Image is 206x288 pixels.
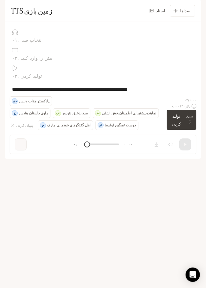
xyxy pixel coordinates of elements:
font: انتخاب صدا [20,37,43,43]
font: پنهان کردن [16,123,33,128]
font: تولید کردن [172,114,181,126]
font: اشلی [102,111,110,115]
button: صداها [170,5,195,17]
font: صداها [180,8,190,13]
font: راوی داستان [29,111,48,115]
font: اسناد [156,8,165,13]
font: هادس [19,111,28,115]
font: الف [95,111,100,115]
font: دوست غمگین [115,123,136,127]
font: نماینده پشتیبانی اطمینان‌بخش [111,111,156,115]
font: ⏎ [189,122,191,125]
button: دیدنیسپادکستر جذاب [10,96,52,106]
font: . [17,55,19,61]
font: تی [56,111,60,115]
font: کنترل + [186,115,194,122]
button: حهادسراوی داستان [10,108,50,118]
button: الفاشلینماینده پشتیبانی اطمینان‌بخش [93,108,159,118]
font: مارک [47,123,55,127]
font: ۰ [12,37,15,43]
a: اسناد [148,5,168,17]
font: . [17,37,19,43]
div: مسنجر اینترکام را باز کنید [186,268,200,282]
font: دی [13,99,17,103]
button: تولید کردنکنترل +⏎ [167,110,196,130]
button: ممارکاهل گفتگوهای خودمانی [38,120,93,130]
button: پنهان کردن [10,120,35,130]
font: ۰ [12,73,15,79]
font: تولید کردن [20,73,42,79]
font: ۲ [15,55,17,61]
font: پادکستر جذاب [28,99,49,103]
button: تیتئودورمرد بدخلق [53,108,90,118]
font: ۰ [12,55,15,61]
font: ای [99,123,102,127]
font: تئودور [62,111,71,115]
font: دنیس [19,99,27,103]
font: زمین بازی TTS [11,6,53,15]
font: مرد بدخلق [72,111,88,115]
font: ۳ [15,73,17,79]
font: متن را وارد کنید [20,55,52,61]
button: ایاولیویادوست غمگین [95,120,138,130]
font: م [42,123,44,127]
font: اولیویا [105,123,114,127]
font: اهل گفتگوهای خودمانی [56,123,90,127]
font: . [17,73,19,79]
font: ح [14,111,16,115]
font: ۱ [15,37,17,43]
